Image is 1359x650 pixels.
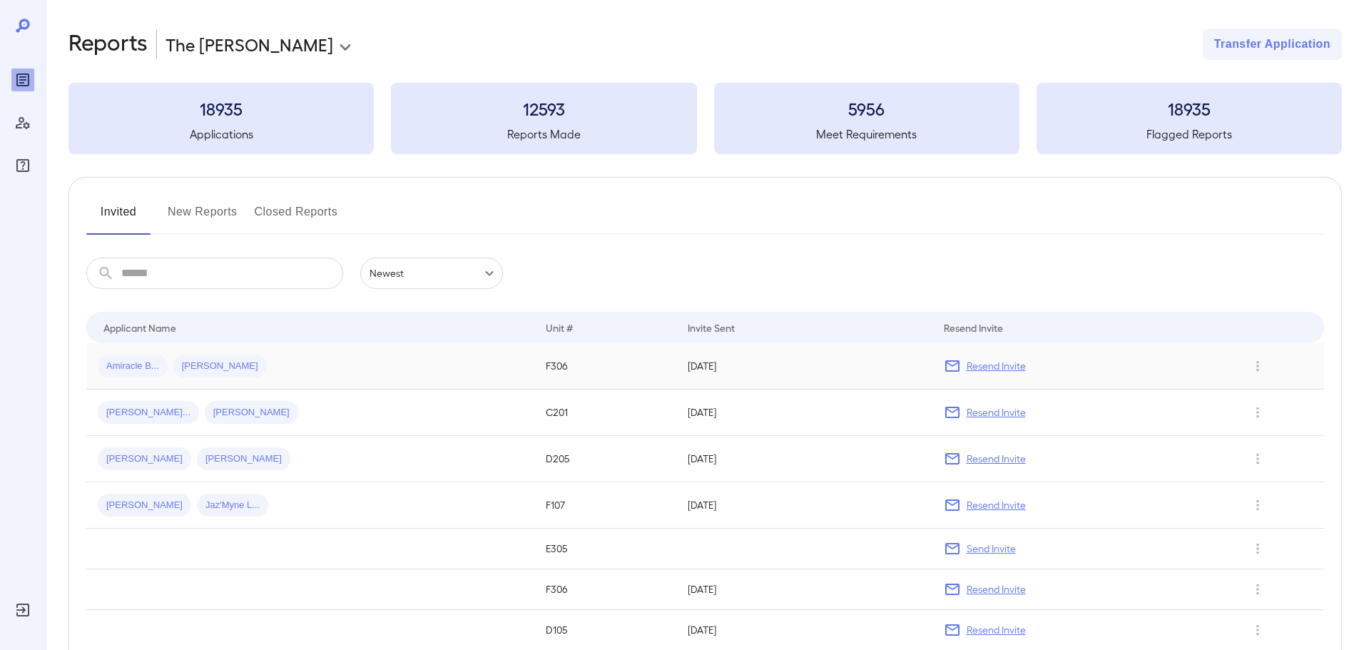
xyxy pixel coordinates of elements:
[11,68,34,91] div: Reports
[714,97,1019,120] h3: 5956
[68,97,374,120] h3: 18935
[676,343,932,390] td: [DATE]
[197,499,268,512] span: Jaz'Myne L...
[255,200,338,235] button: Closed Reports
[173,360,267,373] span: [PERSON_NAME]
[68,126,374,143] h5: Applications
[1246,447,1269,470] button: Row Actions
[534,569,676,610] td: F306
[68,83,1342,154] summary: 18935Applications12593Reports Made5956Meet Requirements18935Flagged Reports
[534,390,676,436] td: C201
[11,599,34,621] div: Log Out
[714,126,1019,143] h5: Meet Requirements
[534,436,676,482] td: D205
[86,200,151,235] button: Invited
[1246,578,1269,601] button: Row Actions
[98,406,199,420] span: [PERSON_NAME]...
[546,319,573,336] div: Unit #
[68,29,148,60] h2: Reports
[166,33,333,56] p: The [PERSON_NAME]
[676,569,932,610] td: [DATE]
[98,499,191,512] span: [PERSON_NAME]
[967,623,1026,637] p: Resend Invite
[534,482,676,529] td: F107
[1037,126,1342,143] h5: Flagged Reports
[688,319,735,336] div: Invite Sent
[967,359,1026,373] p: Resend Invite
[967,542,1016,556] p: Send Invite
[944,319,1003,336] div: Resend Invite
[676,436,932,482] td: [DATE]
[391,97,696,120] h3: 12593
[967,498,1026,512] p: Resend Invite
[676,390,932,436] td: [DATE]
[1246,401,1269,424] button: Row Actions
[1246,355,1269,377] button: Row Actions
[98,360,168,373] span: Amiracle B...
[1037,97,1342,120] h3: 18935
[1246,537,1269,560] button: Row Actions
[103,319,176,336] div: Applicant Name
[98,452,191,466] span: [PERSON_NAME]
[1246,619,1269,641] button: Row Actions
[967,452,1026,466] p: Resend Invite
[11,111,34,134] div: Manage Users
[168,200,238,235] button: New Reports
[676,482,932,529] td: [DATE]
[967,405,1026,420] p: Resend Invite
[967,582,1026,596] p: Resend Invite
[205,406,298,420] span: [PERSON_NAME]
[360,258,503,289] div: Newest
[391,126,696,143] h5: Reports Made
[1246,494,1269,517] button: Row Actions
[197,452,290,466] span: [PERSON_NAME]
[534,343,676,390] td: F306
[1203,29,1342,60] button: Transfer Application
[11,154,34,177] div: FAQ
[534,529,676,569] td: E305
